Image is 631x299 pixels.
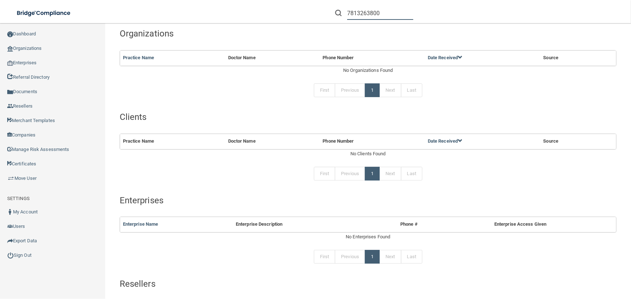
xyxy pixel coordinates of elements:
[7,175,14,182] img: briefcase.64adab9b.png
[541,51,600,65] th: Source
[428,138,462,144] a: Date Received
[314,250,336,264] a: First
[120,279,617,289] h4: Resellers
[401,83,422,97] a: Last
[441,217,600,232] th: Enterprise Access Given
[233,217,378,232] th: Enterprise Description
[7,252,14,259] img: ic_power_dark.7ecde6b1.png
[225,134,320,149] th: Doctor Name
[7,103,13,109] img: ic_reseller.de258add.png
[379,167,401,181] a: Next
[120,134,225,149] th: Practice Name
[379,250,401,264] a: Next
[120,112,617,122] h4: Clients
[7,89,13,95] img: icon-documents.8dae5593.png
[506,248,622,277] iframe: Drift Widget Chat Controller
[428,55,462,60] a: Date Received
[123,221,158,227] a: Enterprise Name
[11,6,77,21] img: bridge_compliance_login_screen.278c3ca4.svg
[7,209,13,215] img: ic_user_dark.df1a06c3.png
[7,194,30,203] label: SETTINGS
[120,149,617,158] div: No Clients Found
[120,233,617,241] div: No Enterprises Found
[7,61,13,66] img: enterprise.0d942306.png
[225,51,320,65] th: Doctor Name
[7,31,13,37] img: ic_dashboard_dark.d01f4a41.png
[335,167,365,181] a: Previous
[120,66,617,75] div: No Organizations Found
[314,83,336,97] a: First
[365,167,380,181] a: 1
[379,83,401,97] a: Next
[401,167,422,181] a: Last
[378,217,441,232] th: Phone #
[7,224,13,229] img: icon-users.e205127d.png
[123,55,154,60] a: Practice Name
[120,29,617,38] h4: Organizations
[7,238,13,244] img: icon-export.b9366987.png
[314,167,336,181] a: First
[401,250,422,264] a: Last
[120,196,617,205] h4: Enterprises
[320,51,425,65] th: Phone Number
[347,6,413,20] input: Search
[365,83,380,97] a: 1
[320,134,425,149] th: Phone Number
[335,10,342,16] img: ic-search.3b580494.png
[541,134,600,149] th: Source
[335,250,365,264] a: Previous
[7,46,13,52] img: organization-icon.f8decf85.png
[365,250,380,264] a: 1
[335,83,365,97] a: Previous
